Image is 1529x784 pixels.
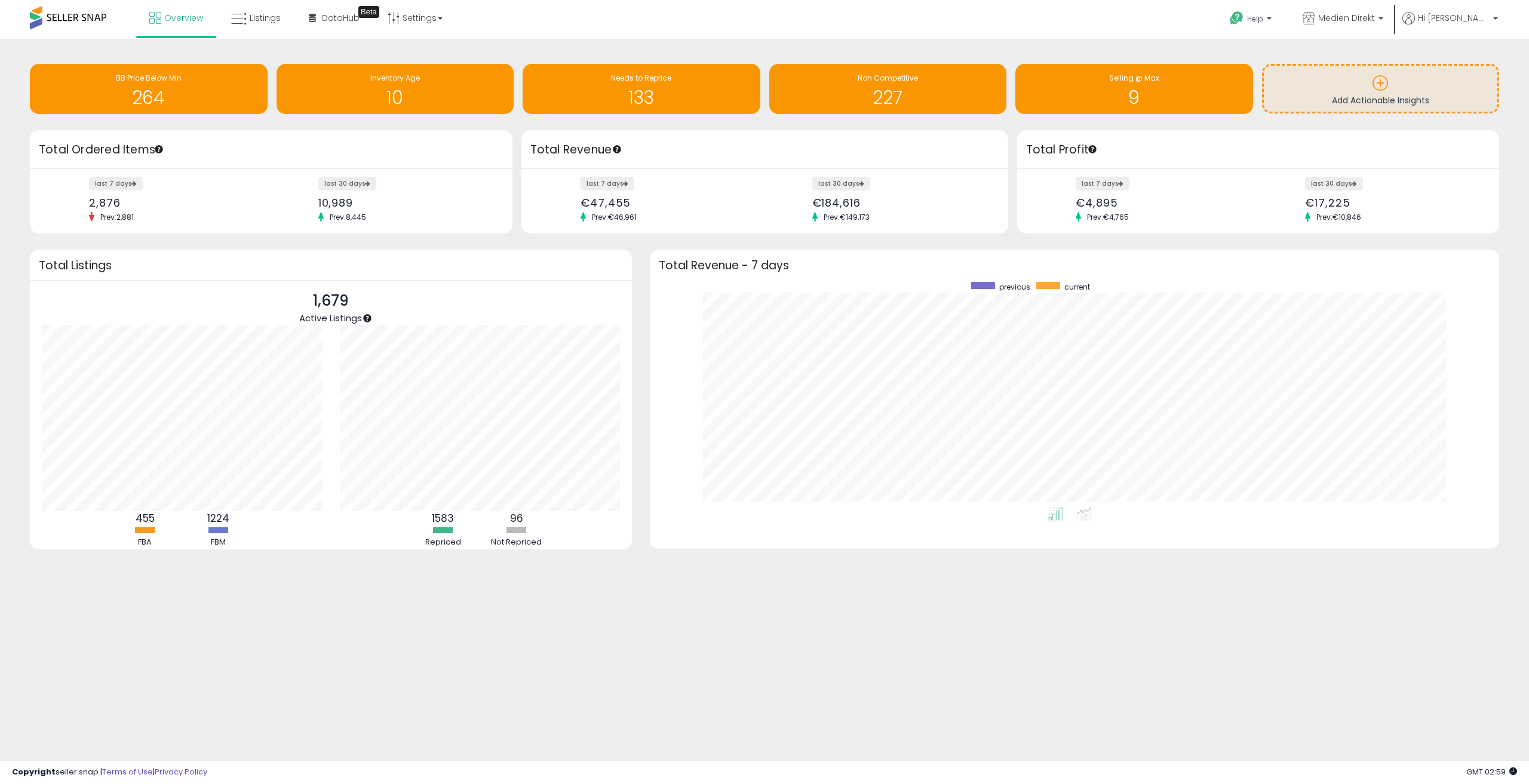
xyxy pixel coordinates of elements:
div: Tooltip anchor [362,313,373,324]
span: Prev: 2,881 [94,212,140,222]
b: 1583 [432,511,454,525]
h1: 133 [529,88,754,107]
h1: 9 [1021,88,1247,107]
div: 10,989 [318,196,492,209]
a: Inventory Age 10 [277,64,514,114]
b: 1224 [207,511,229,525]
span: DataHub [322,12,360,24]
h3: Total Profit [1026,142,1491,158]
span: Prev: €10,846 [1310,212,1367,222]
label: last 30 days [318,177,376,190]
span: previous [999,282,1030,292]
span: Help [1247,14,1263,24]
span: current [1064,282,1090,292]
span: Non Competitive [858,73,918,83]
h3: Total Revenue - 7 days [659,261,1491,270]
div: FBA [109,537,181,548]
div: €184,616 [812,196,987,209]
div: Tooltip anchor [1087,144,1098,155]
span: Prev: €149,173 [818,212,876,222]
h1: 10 [283,88,508,107]
span: Inventory Age [370,73,420,83]
span: Listings [250,12,281,24]
p: 1,679 [299,290,362,312]
div: Repriced [407,537,479,548]
span: BB Price Below Min [116,73,182,83]
label: last 30 days [812,177,870,190]
div: Tooltip anchor [612,144,622,155]
span: Prev: €46,961 [586,212,643,222]
label: last 7 days [89,177,143,190]
span: Prev: €4,765 [1081,212,1135,222]
a: Selling @ Max 9 [1015,64,1253,114]
a: Hi [PERSON_NAME] [1402,12,1498,39]
div: Tooltip anchor [153,144,164,155]
div: €17,225 [1305,196,1478,209]
span: Overview [164,12,203,24]
div: Not Repriced [481,537,552,548]
label: last 7 days [581,177,634,190]
span: Prev: 8,445 [324,212,372,222]
h1: 264 [36,88,262,107]
b: 96 [510,511,523,525]
span: Active Listings [299,312,362,324]
a: Help [1220,2,1284,39]
b: 455 [136,511,155,525]
h3: Total Listings [39,261,623,270]
span: Selling @ Max [1109,73,1159,83]
div: Tooltip anchor [358,6,379,18]
div: FBM [183,537,254,548]
a: BB Price Below Min 264 [30,64,268,114]
label: last 30 days [1305,177,1363,190]
a: Needs to Reprice 133 [523,64,760,114]
div: €47,455 [581,196,756,209]
span: Medien Direkt [1318,12,1375,24]
span: Needs to Reprice [611,73,671,83]
h1: 227 [775,88,1001,107]
a: Non Competitive 227 [769,64,1007,114]
h3: Total Revenue [530,142,999,158]
a: Add Actionable Insights [1264,66,1498,112]
div: €4,895 [1076,196,1249,209]
h3: Total Ordered Items [39,142,503,158]
i: Get Help [1229,11,1244,26]
span: Hi [PERSON_NAME] [1418,12,1490,24]
label: last 7 days [1076,177,1129,190]
div: 2,876 [89,196,262,209]
span: Add Actionable Insights [1332,94,1429,106]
